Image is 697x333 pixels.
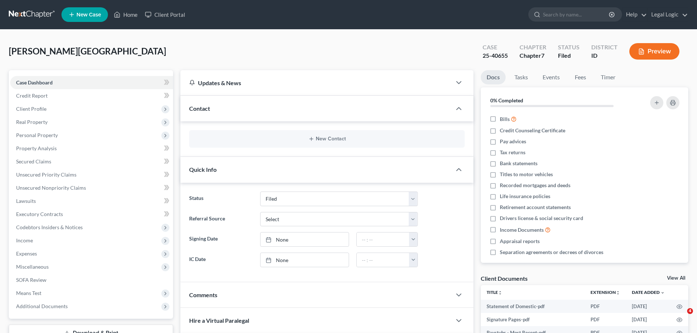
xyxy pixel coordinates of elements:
span: Executory Contracts [16,211,63,217]
iframe: Intercom live chat [672,308,690,326]
span: 4 [687,308,693,314]
a: Help [622,8,647,21]
a: Executory Contracts [10,208,173,221]
span: Retirement account statements [500,204,571,211]
div: Client Documents [481,275,528,282]
div: District [591,43,618,52]
td: PDF [585,313,626,326]
button: New Contact [195,136,459,142]
span: 7 [541,52,544,59]
a: View All [667,276,685,281]
a: Tasks [509,70,534,84]
div: Updates & News [189,79,443,87]
a: Home [110,8,141,21]
div: Chapter [520,52,546,60]
span: Personal Property [16,132,58,138]
a: Secured Claims [10,155,173,168]
td: [DATE] [626,313,671,326]
button: Preview [629,43,679,60]
td: Statement of Domestic-pdf [481,300,585,313]
span: Titles to motor vehicles [500,171,553,178]
div: 25-40655 [483,52,508,60]
div: ID [591,52,618,60]
i: unfold_more [498,291,502,295]
span: [PERSON_NAME][GEOGRAPHIC_DATA] [9,46,166,56]
a: None [261,232,349,246]
span: Secured Claims [16,158,51,164]
a: Timer [595,70,621,84]
a: SOFA Review [10,273,173,287]
td: Signature Pages-pdf [481,313,585,326]
span: Income [16,237,33,243]
td: PDF [585,300,626,313]
span: Pay advices [500,138,526,145]
td: [DATE] [626,300,671,313]
span: Real Property [16,119,48,125]
span: New Case [76,12,101,18]
span: Hire a Virtual Paralegal [189,317,249,324]
div: Filed [558,52,580,60]
span: Property Analysis [16,145,57,151]
span: Case Dashboard [16,79,53,86]
a: Fees [569,70,592,84]
span: Appraisal reports [500,238,540,245]
span: Quick Info [189,166,217,173]
a: Case Dashboard [10,76,173,89]
span: Tax returns [500,149,525,156]
a: Extensionunfold_more [591,290,620,295]
input: -- : -- [357,232,409,246]
a: None [261,253,349,267]
div: Status [558,43,580,52]
input: Search by name... [543,8,610,21]
span: Recorded mortgages and deeds [500,182,570,189]
a: Lawsuits [10,194,173,208]
a: Date Added expand_more [632,290,665,295]
a: Property Analysis [10,142,173,155]
label: Status [186,192,256,206]
a: Credit Report [10,89,173,102]
span: Means Test [16,290,41,296]
span: Separation agreements or decrees of divorces [500,249,603,256]
span: Codebtors Insiders & Notices [16,224,83,230]
i: unfold_more [616,291,620,295]
span: Bills [500,116,510,123]
span: SOFA Review [16,277,46,283]
a: Client Portal [141,8,189,21]
span: Client Profile [16,106,46,112]
label: IC Date [186,253,256,267]
a: Legal Logic [648,8,688,21]
label: Signing Date [186,232,256,247]
span: Unsecured Priority Claims [16,171,76,178]
span: Additional Documents [16,303,68,309]
span: Drivers license & social security card [500,215,583,222]
span: Credit Report [16,92,48,99]
span: Unsecured Nonpriority Claims [16,185,86,191]
span: Lawsuits [16,198,36,204]
span: Comments [189,291,217,298]
div: Chapter [520,43,546,52]
span: Contact [189,105,210,112]
a: Docs [481,70,506,84]
span: Bank statements [500,160,537,167]
div: Case [483,43,508,52]
span: Income Documents [500,226,544,234]
a: Unsecured Nonpriority Claims [10,181,173,194]
input: -- : -- [357,253,409,267]
span: Miscellaneous [16,264,49,270]
a: Events [537,70,566,84]
span: Credit Counseling Certificate [500,127,565,134]
strong: 0% Completed [490,97,523,103]
span: Life insurance policies [500,193,550,200]
span: Expenses [16,250,37,257]
a: Titleunfold_more [487,290,502,295]
label: Referral Source [186,212,256,227]
a: Unsecured Priority Claims [10,168,173,181]
i: expand_more [660,291,665,295]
